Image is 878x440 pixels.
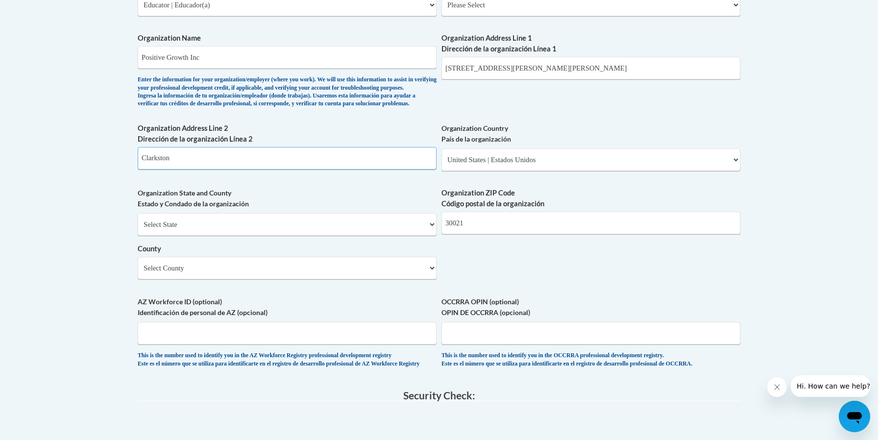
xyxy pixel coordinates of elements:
label: Organization ZIP Code Código postal de la organización [441,188,740,209]
label: Organization Address Line 2 Dirección de la organización Línea 2 [138,123,437,145]
div: This is the number used to identify you in the OCCRRA professional development registry. Este es ... [441,352,740,368]
input: Metadata input [138,46,437,69]
div: This is the number used to identify you in the AZ Workforce Registry professional development reg... [138,352,437,368]
label: Organization State and County Estado y Condado de la organización [138,188,437,209]
label: AZ Workforce ID (optional) Identificación de personal de AZ (opcional) [138,296,437,318]
iframe: Message from company [791,375,870,397]
input: Metadata input [138,147,437,170]
label: Organization Name [138,33,437,44]
iframe: Button to launch messaging window [839,401,870,432]
label: OCCRRA OPIN (optional) OPIN DE OCCRRA (opcional) [441,296,740,318]
label: Organization Address Line 1 Dirección de la organización Línea 1 [441,33,740,54]
div: Enter the information for your organization/employer (where you work). We will use this informati... [138,76,437,108]
input: Metadata input [441,57,740,79]
input: Metadata input [441,212,740,234]
iframe: Close message [767,377,787,397]
span: Security Check: [403,389,475,401]
label: Organization Country País de la organización [441,123,740,145]
label: County [138,244,437,254]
